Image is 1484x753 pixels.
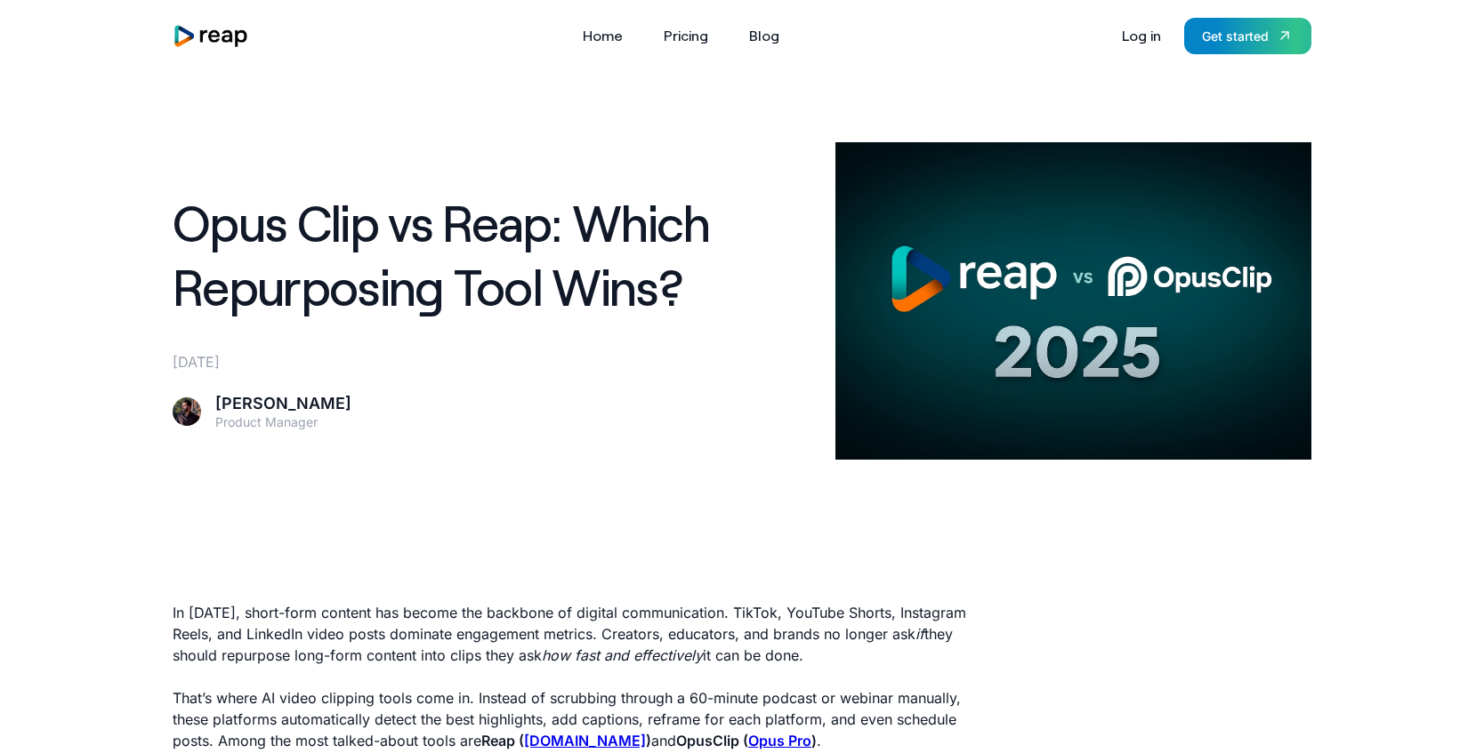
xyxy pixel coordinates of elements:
div: [PERSON_NAME] [215,394,351,414]
em: how fast and effectively [542,646,703,664]
h1: Opus Clip vs Reap: Which Repurposing Tool Wins? [173,190,814,320]
a: Log in [1113,21,1170,50]
a: Blog [740,21,788,50]
div: Product Manager [215,414,351,430]
img: reap logo [173,24,249,48]
p: In [DATE], short-form content has become the backbone of digital communication. TikTok, YouTube S... [173,602,977,666]
div: Get started [1202,27,1269,45]
strong: Reap ( [481,732,524,749]
strong: ) [811,732,817,749]
strong: OpusClip ( [676,732,748,749]
img: AI Video Clipping and Respurposing [835,142,1311,460]
a: home [173,24,249,48]
p: That’s where AI video clipping tools come in. Instead of scrubbing through a 60-minute podcast or... [173,687,977,751]
em: if [915,625,924,643]
div: [DATE] [173,351,814,372]
a: Get started [1184,18,1311,54]
a: Home [574,21,632,50]
strong: ) [646,732,651,749]
a: Opus Pro [748,732,811,749]
a: Pricing [655,21,717,50]
a: [DOMAIN_NAME] [524,732,646,749]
